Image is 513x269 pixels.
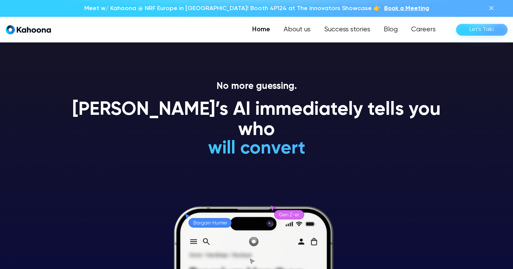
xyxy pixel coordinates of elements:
span: Book a Meeting [384,5,429,11]
a: Careers [404,23,443,36]
p: Meet w/ Kahoona @ NRF Europe in [GEOGRAPHIC_DATA]! Booth 4P124 at The Innovators Showcase 👉 [84,4,381,13]
a: Blog [377,23,404,36]
p: No more guessing. [64,81,449,92]
h1: will convert [157,139,356,159]
a: Success stories [317,23,377,36]
g: Gen Z-er [279,213,299,216]
a: Book a Meeting [384,4,429,13]
div: Let’s Talk! [469,24,494,35]
a: About us [277,23,317,36]
a: home [6,25,51,35]
a: Let’s Talk! [456,24,508,36]
a: Home [246,23,277,36]
h1: [PERSON_NAME]’s AI immediately tells you who [64,100,449,140]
